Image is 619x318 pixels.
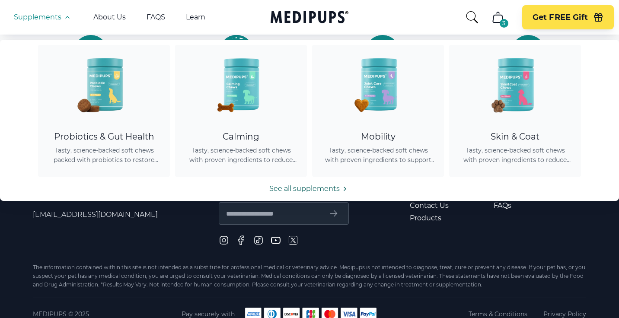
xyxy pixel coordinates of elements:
img: Skin & Coat Chews - Medipups [476,45,554,123]
span: Tasty, science-backed soft chews with proven ingredients to reduce anxiety, promote relaxation, a... [185,146,297,165]
span: Supplements [14,13,61,22]
div: Probiotics & Gut Health [48,131,160,142]
a: About Us [93,13,126,22]
button: Get FREE Gift [522,5,614,29]
a: Probiotic Dog Chews - MedipupsProbiotics & Gut HealthTasty, science-backed soft chews packed with... [38,45,170,177]
button: search [465,10,479,24]
a: Skin & Coat Chews - MedipupsSkin & CoatTasty, science-backed soft chews with proven ingredients t... [449,45,581,177]
div: Skin & Coat [459,131,571,142]
span: Tasty, science-backed soft chews with proven ingredients to support joint health, improve mobilit... [322,146,434,165]
img: Calming Dog Chews - Medipups [202,45,280,123]
a: Calming Dog Chews - MedipupsCalmingTasty, science-backed soft chews with proven ingredients to re... [175,45,307,177]
span: [EMAIL_ADDRESS][DOMAIN_NAME] [33,210,158,219]
img: Probiotic Dog Chews - Medipups [65,45,143,123]
a: Joint Care Chews - MedipupsMobilityTasty, science-backed soft chews with proven ingredients to su... [312,45,444,177]
div: The information contained within this site is not intended as a substitute for professional medic... [33,263,586,289]
div: Mobility [322,131,434,142]
div: 3 [500,19,508,28]
span: Tasty, science-backed soft chews packed with probiotics to restore gut balance, ease itching, sup... [48,146,160,165]
button: Supplements [14,12,73,22]
a: Learn [186,13,205,22]
a: FAQS [147,13,165,22]
span: Get FREE Gift [533,13,588,22]
button: cart [488,7,508,28]
a: Contact Us [410,199,463,212]
div: Calming [185,131,297,142]
a: Medipups [271,9,348,27]
span: Tasty, science-backed soft chews with proven ingredients to reduce shedding, promote healthy skin... [459,146,571,165]
img: Joint Care Chews - Medipups [339,45,417,123]
a: Products [410,212,463,224]
a: FAQs [494,199,567,212]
